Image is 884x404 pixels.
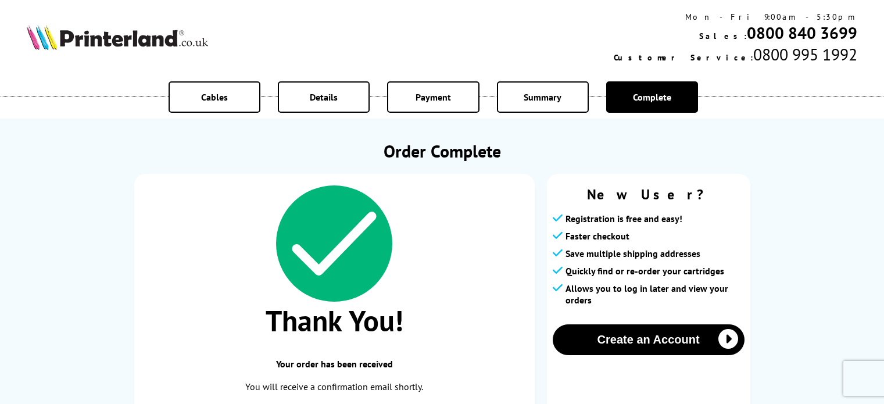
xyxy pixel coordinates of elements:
span: Faster checkout [566,230,629,242]
span: Customer Service: [614,52,753,63]
span: Registration is free and easy! [566,213,682,224]
a: 0800 840 3699 [747,22,857,44]
span: Thank You! [146,302,523,339]
p: You will receive a confirmation email shortly. [146,379,523,395]
img: Printerland Logo [27,24,208,50]
span: Allows you to log in later and view your orders [566,283,745,306]
span: Save multiple shipping addresses [566,248,700,259]
span: Your order has been received [146,358,523,370]
span: New User? [553,185,745,203]
span: Details [310,91,338,103]
span: Complete [633,91,671,103]
div: Mon - Fri 9:00am - 5:30pm [614,12,857,22]
span: 0800 995 1992 [753,44,857,65]
span: Sales: [699,31,747,41]
h1: Order Complete [134,140,750,162]
span: Quickly find or re-order your cartridges [566,265,724,277]
span: Cables [201,91,228,103]
span: Summary [524,91,561,103]
button: Create an Account [553,324,745,355]
span: Payment [416,91,451,103]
